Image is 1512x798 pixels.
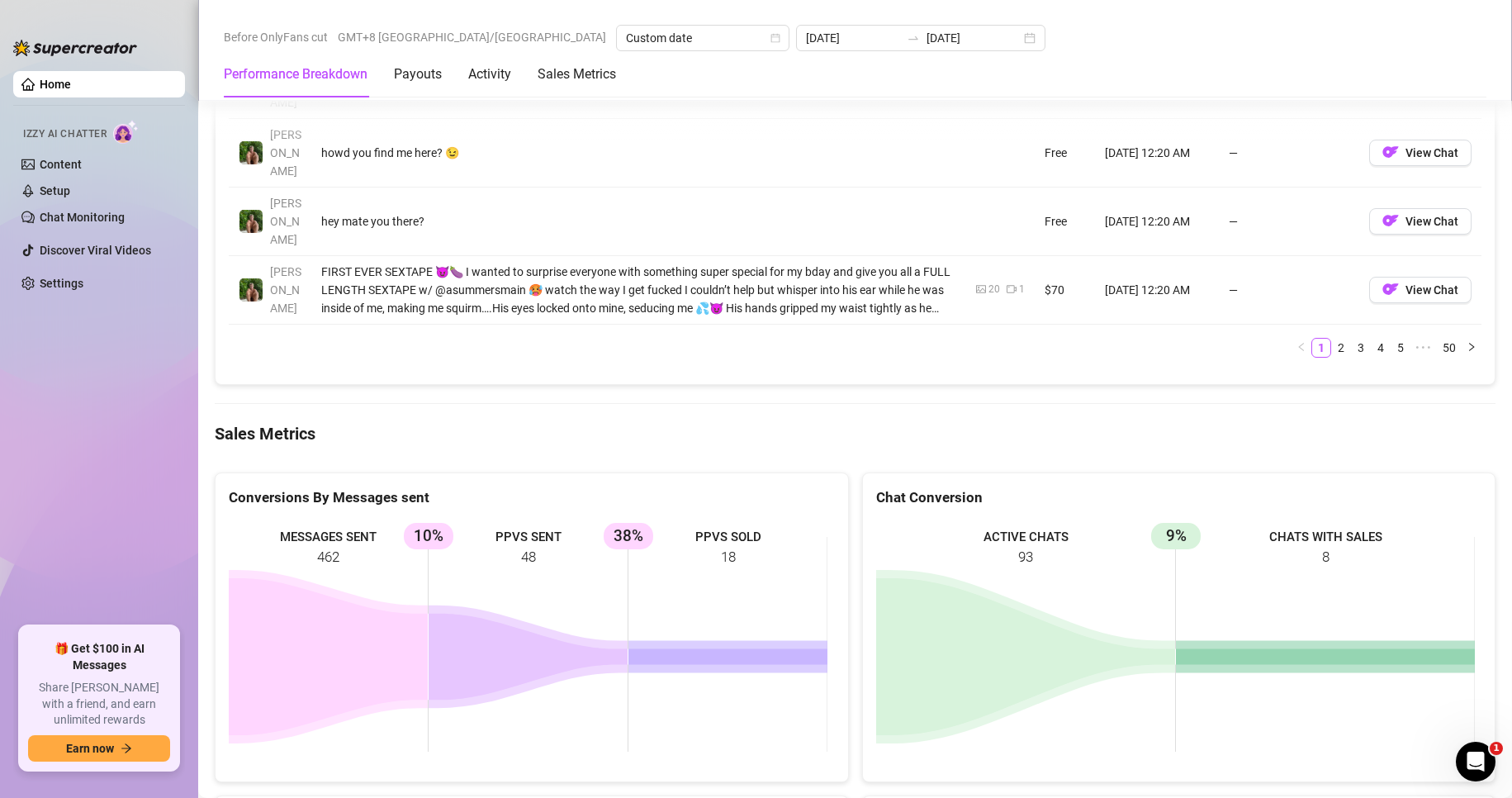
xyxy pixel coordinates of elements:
[1296,342,1306,352] span: left
[988,282,1000,297] div: 20
[1405,146,1458,159] span: View Chat
[40,78,71,91] a: Home
[1292,338,1311,358] button: left
[1007,284,1017,294] span: video-camera
[321,263,956,317] div: FIRST EVER SEXTAPE 😈🍆 I wanted to surprise everyone with something super special for my bday and ...
[1311,338,1331,358] li: 1
[1219,256,1359,325] td: —
[1382,144,1399,160] img: OF
[1382,281,1399,297] img: OF
[239,210,263,233] img: Nathaniel
[1438,339,1461,357] a: 50
[538,64,616,84] div: Sales Metrics
[1391,339,1410,357] a: 5
[907,31,920,45] span: swap-right
[28,735,170,762] button: Earn nowarrow-right
[1462,338,1481,358] li: Next Page
[1410,338,1437,358] li: Next 5 Pages
[1331,338,1351,358] li: 2
[1437,338,1462,358] li: 50
[239,141,263,164] img: Nathaniel
[1462,338,1481,358] button: right
[1019,282,1025,297] div: 1
[40,158,82,171] a: Content
[270,197,301,246] span: [PERSON_NAME]
[1095,256,1219,325] td: [DATE] 12:20 AM
[28,641,170,673] span: 🎁 Get $100 in AI Messages
[40,184,70,197] a: Setup
[1035,188,1095,256] td: Free
[28,680,170,729] span: Share [PERSON_NAME] with a friend, and earn unlimited rewards
[1369,218,1472,231] a: OFView Chat
[40,277,83,290] a: Settings
[1391,338,1410,358] li: 5
[121,743,132,754] span: arrow-right
[13,40,137,56] img: logo-BBDzfeDw.svg
[1410,338,1437,358] span: •••
[270,265,301,315] span: [PERSON_NAME]
[321,212,956,230] div: hey mate you there?
[224,25,328,50] span: Before OnlyFans cut
[229,487,835,509] div: Conversions By Messages sent
[1035,256,1095,325] td: $70
[876,487,1482,509] div: Chat Conversion
[1467,342,1476,352] span: right
[1095,119,1219,188] td: [DATE] 12:20 AM
[1369,208,1472,235] button: OFView Chat
[1382,212,1399,229] img: OF
[1219,188,1359,256] td: —
[1369,287,1472,300] a: OFView Chat
[806,29,900,47] input: Start date
[468,64,511,84] div: Activity
[1332,339,1350,357] a: 2
[1035,119,1095,188] td: Free
[770,33,780,43] span: calendar
[907,31,920,45] span: to
[1095,188,1219,256] td: [DATE] 12:20 AM
[927,29,1021,47] input: End date
[1352,339,1370,357] a: 3
[1456,742,1495,781] iframe: Intercom live chat
[1219,119,1359,188] td: —
[976,284,986,294] span: picture
[1490,742,1503,755] span: 1
[40,244,151,257] a: Discover Viral Videos
[1312,339,1330,357] a: 1
[1405,283,1458,297] span: View Chat
[1351,338,1371,358] li: 3
[239,278,263,302] img: Nathaniel
[66,742,114,755] span: Earn now
[23,126,107,142] span: Izzy AI Chatter
[224,64,367,84] div: Performance Breakdown
[270,128,301,178] span: [PERSON_NAME]
[1369,150,1472,163] a: OFView Chat
[270,59,301,109] span: [PERSON_NAME]
[1292,338,1311,358] li: Previous Page
[1369,277,1472,303] button: OFView Chat
[338,25,606,50] span: GMT+8 [GEOGRAPHIC_DATA]/[GEOGRAPHIC_DATA]
[1371,338,1391,358] li: 4
[1372,339,1390,357] a: 4
[394,64,442,84] div: Payouts
[626,26,780,50] span: Custom date
[321,144,956,162] div: howd you find me here? 😉
[40,211,125,224] a: Chat Monitoring
[113,120,139,144] img: AI Chatter
[1369,140,1472,166] button: OFView Chat
[1405,215,1458,228] span: View Chat
[215,422,1495,445] h4: Sales Metrics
